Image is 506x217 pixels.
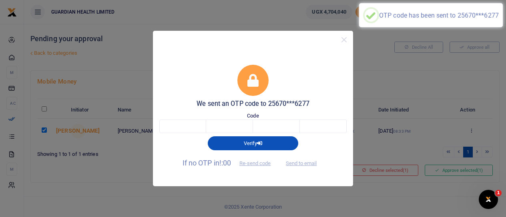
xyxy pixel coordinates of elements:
[183,159,278,167] span: If no OTP in
[159,100,347,108] h5: We sent an OTP code to 25670***6277
[338,34,350,46] button: Close
[479,190,498,209] iframe: Intercom live chat
[379,12,499,19] div: OTP code has been sent to 25670***6277
[247,112,259,120] label: Code
[219,159,231,167] span: !:00
[208,136,298,150] button: Verify
[495,190,502,196] span: 1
